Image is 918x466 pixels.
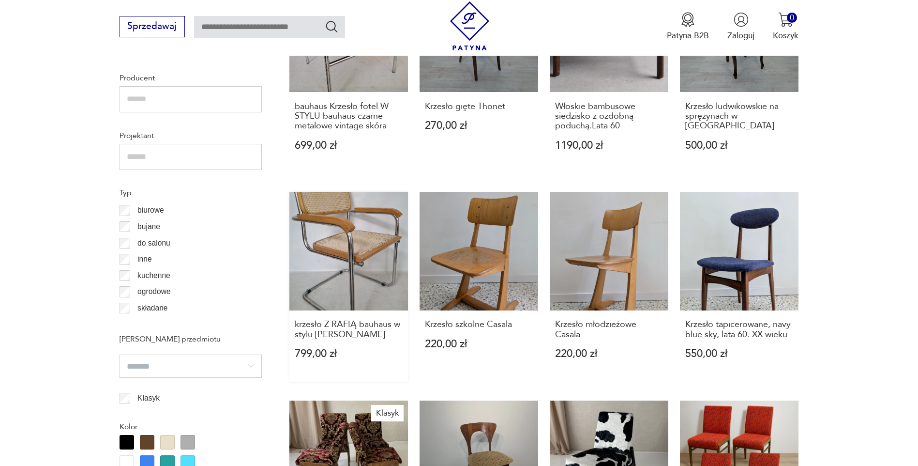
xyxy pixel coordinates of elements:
[667,30,709,41] p: Patyna B2B
[120,333,262,345] p: [PERSON_NAME] przedmiotu
[137,253,151,265] p: inne
[137,269,170,282] p: kuchenne
[120,186,262,199] p: Typ
[550,192,668,382] a: Krzesło młodzieżowe CasalaKrzesło młodzieżowe Casala220,00 zł
[667,12,709,41] a: Ikona medaluPatyna B2B
[137,392,160,404] p: Klasyk
[667,12,709,41] button: Patyna B2B
[120,129,262,142] p: Projektant
[425,320,533,329] h3: Krzesło szkolne Casala
[120,72,262,84] p: Producent
[137,220,160,233] p: bujane
[787,13,797,23] div: 0
[555,320,663,340] h3: Krzesło młodzieżowe Casala
[727,30,754,41] p: Zaloguj
[727,12,754,41] button: Zaloguj
[137,237,170,249] p: do salonu
[773,12,798,41] button: 0Koszyk
[137,285,171,298] p: ogrodowe
[555,349,663,359] p: 220,00 zł
[773,30,798,41] p: Koszyk
[425,121,533,131] p: 270,00 zł
[295,349,403,359] p: 799,00 zł
[420,192,538,382] a: Krzesło szkolne CasalaKrzesło szkolne Casala220,00 zł
[137,204,164,217] p: biurowe
[445,1,494,50] img: Patyna - sklep z meblami i dekoracjami vintage
[778,12,793,27] img: Ikona koszyka
[685,140,793,151] p: 500,00 zł
[425,339,533,349] p: 220,00 zł
[137,57,176,70] p: Czechy ( 22 )
[425,102,533,111] h3: Krzesło gięte Thonet
[120,420,262,433] p: Kolor
[120,23,185,31] a: Sprzedawaj
[555,102,663,131] h3: Włoskie bambusowe siedzisko z ozdobną poduchą.Lata 60
[685,320,793,340] h3: Krzesło tapicerowane, navy blue sky, lata 60. XX wieku
[680,192,798,382] a: Krzesło tapicerowane, navy blue sky, lata 60. XX wiekuKrzesło tapicerowane, navy blue sky, lata 6...
[325,19,339,33] button: Szukaj
[685,349,793,359] p: 550,00 zł
[120,16,185,37] button: Sprzedawaj
[295,320,403,340] h3: krzesło Z RAFIĄ bauhaus w stylu [PERSON_NAME]
[295,140,403,151] p: 699,00 zł
[295,102,403,131] h3: bauhaus Krzesło fotel W STYLU bauhaus czarne metalowe vintage skóra
[555,140,663,151] p: 1190,00 zł
[685,102,793,131] h3: Krzesło ludwikowskie na sprężynach w [GEOGRAPHIC_DATA]
[137,318,161,331] p: taboret
[680,12,695,27] img: Ikona medalu
[137,302,167,314] p: składane
[734,12,749,27] img: Ikonka użytkownika
[289,192,408,382] a: krzesło Z RAFIĄ bauhaus w stylu MARCEL BREUERkrzesło Z RAFIĄ bauhaus w stylu [PERSON_NAME]799,00 zł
